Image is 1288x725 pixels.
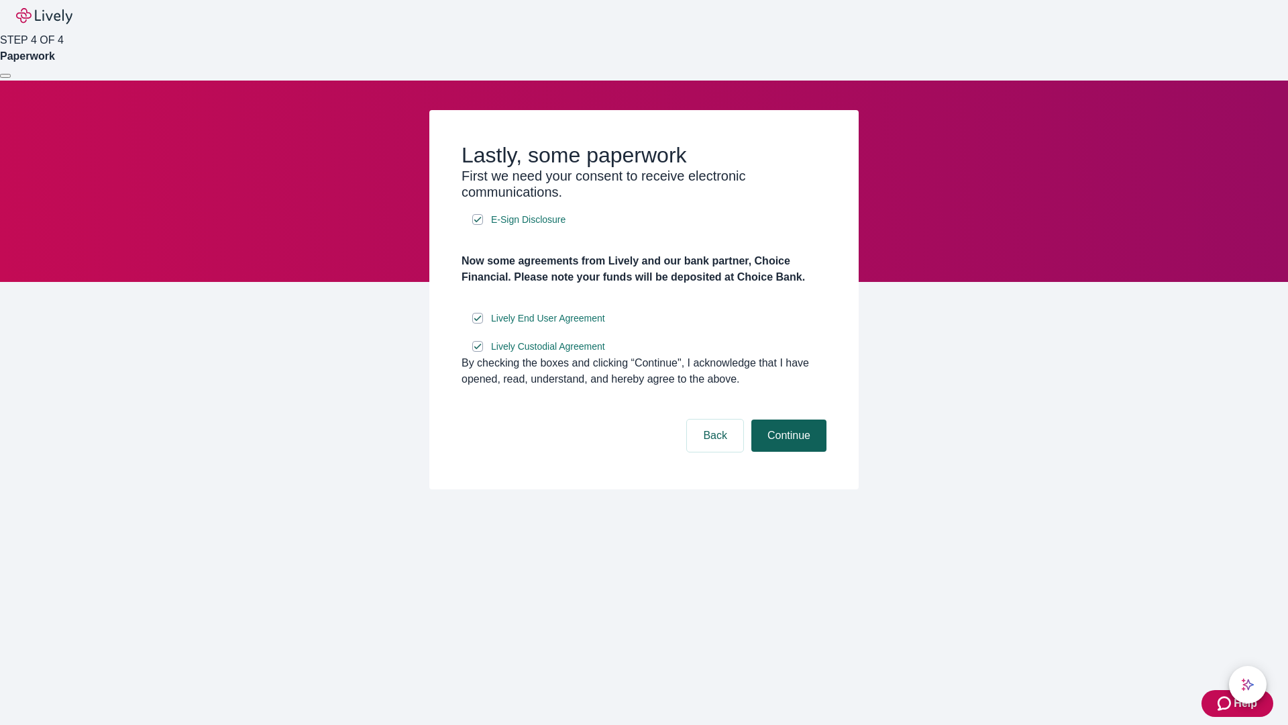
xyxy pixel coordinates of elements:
[1229,666,1267,704] button: chat
[488,310,608,327] a: e-sign disclosure document
[16,8,72,24] img: Lively
[1218,695,1234,712] svg: Zendesk support icon
[1234,695,1257,712] span: Help
[488,338,608,355] a: e-sign disclosure document
[751,420,826,452] button: Continue
[491,340,605,354] span: Lively Custodial Agreement
[462,142,826,168] h2: Lastly, some paperwork
[1201,690,1273,717] button: Zendesk support iconHelp
[491,311,605,326] span: Lively End User Agreement
[488,211,568,228] a: e-sign disclosure document
[462,355,826,387] div: By checking the boxes and clicking “Continue", I acknowledge that I have opened, read, understand...
[462,253,826,285] h4: Now some agreements from Lively and our bank partner, Choice Financial. Please note your funds wi...
[687,420,743,452] button: Back
[462,168,826,200] h3: First we need your consent to receive electronic communications.
[491,213,566,227] span: E-Sign Disclosure
[1241,678,1254,691] svg: Lively AI Assistant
